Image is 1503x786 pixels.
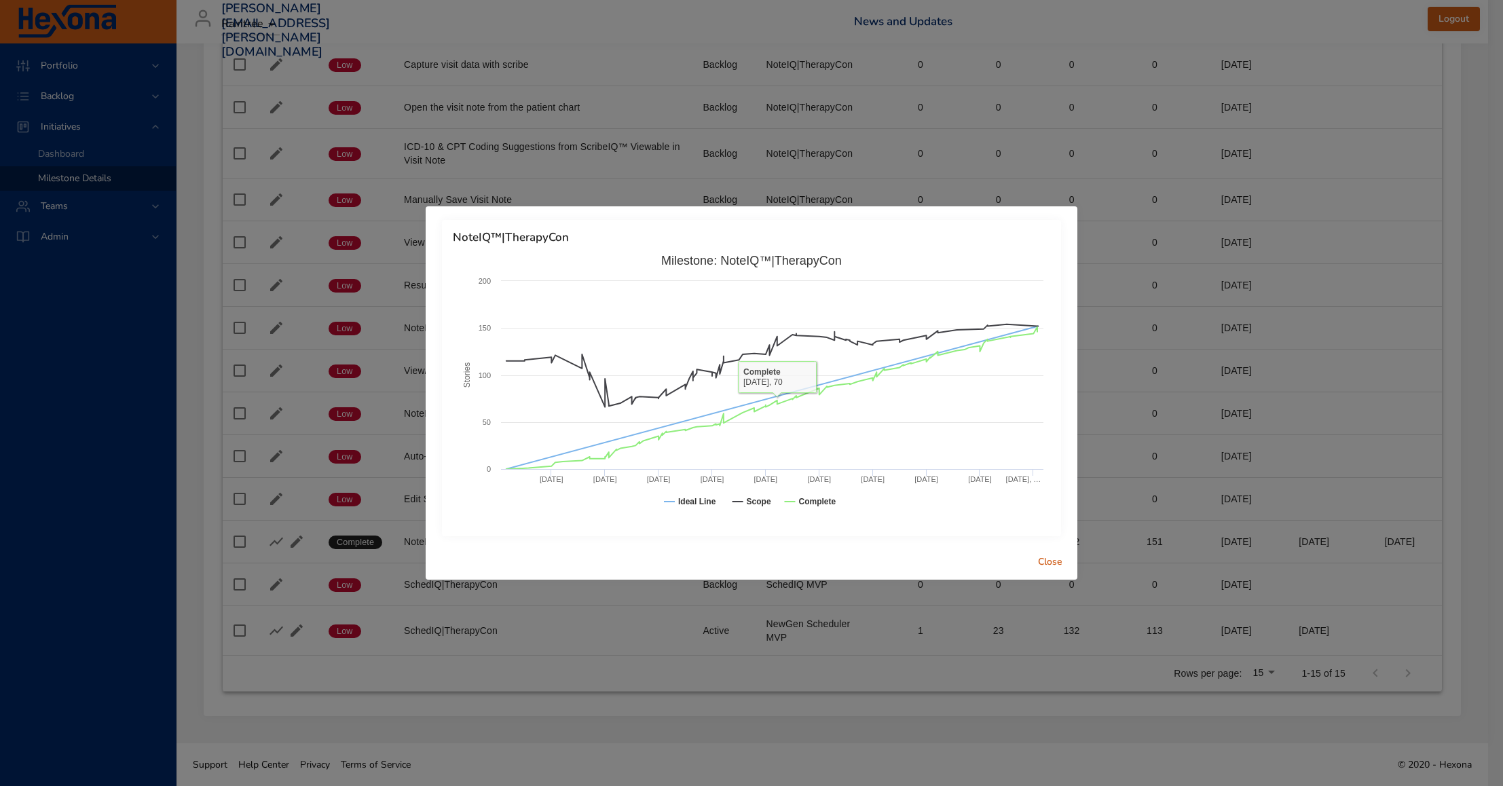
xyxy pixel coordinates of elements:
[479,371,491,379] text: 100
[861,475,885,483] text: [DATE]
[479,277,491,285] text: 200
[1034,554,1066,571] span: Close
[678,497,716,506] text: Ideal Line
[647,475,671,483] text: [DATE]
[798,497,836,506] text: Complete
[479,324,491,332] text: 150
[1028,550,1072,575] button: Close
[453,231,1050,244] h6: NoteIQ™|TherapyCon
[701,475,724,483] text: [DATE]
[593,475,617,483] text: [DATE]
[462,362,472,388] text: Stories
[1006,475,1041,483] text: [DATE], …
[807,475,831,483] text: [DATE]
[747,497,771,506] text: Scope
[914,475,938,483] text: [DATE]
[661,254,842,267] text: Milestone: NoteIQ™|TherapyCon
[754,475,778,483] text: [DATE]
[487,465,491,473] text: 0
[540,475,563,483] text: [DATE]
[968,475,992,483] text: [DATE]
[483,418,491,426] text: 50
